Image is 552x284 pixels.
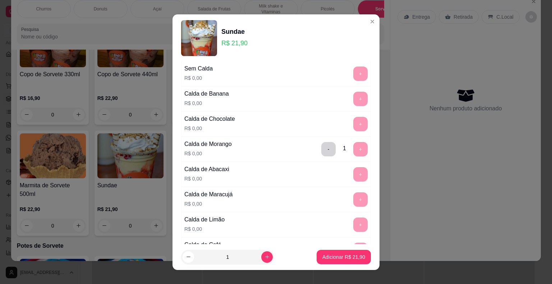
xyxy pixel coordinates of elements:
[184,125,235,132] p: R$ 0,00
[184,190,233,199] div: Calda de Maracujá
[184,200,233,207] p: R$ 0,00
[317,250,371,264] button: Adicionar R$ 21,90
[184,150,232,157] p: R$ 0,00
[184,115,235,123] div: Calda de Chocolate
[184,225,225,233] p: R$ 0,00
[322,253,365,261] p: Adicionar R$ 21,90
[321,142,336,156] button: delete
[184,100,229,107] p: R$ 0,00
[184,64,213,73] div: Sem Calda
[184,140,232,148] div: Calda de Morango
[183,251,194,263] button: decrease-product-quantity
[184,165,229,174] div: Calda de Abacaxi
[184,175,229,182] p: R$ 0,00
[181,20,217,56] img: product-image
[184,90,229,98] div: Calda de Banana
[367,16,378,27] button: Close
[184,215,225,224] div: Calda de Limão
[221,27,248,37] div: Sundae
[343,144,346,153] div: 1
[221,38,248,48] p: R$ 21,90
[184,241,221,249] div: Calda de Café
[184,74,213,82] p: R$ 0,00
[261,251,273,263] button: increase-product-quantity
